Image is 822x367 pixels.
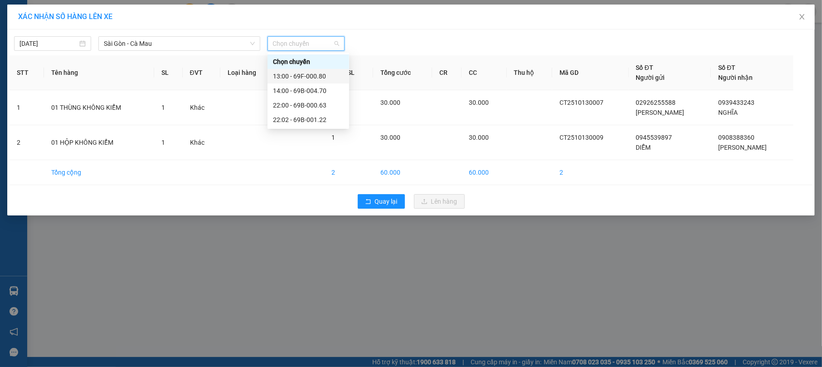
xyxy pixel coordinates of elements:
[718,64,735,71] span: Số ĐT
[358,194,405,209] button: rollbackQuay lại
[52,6,128,17] b: [PERSON_NAME]
[507,55,553,90] th: Thu hộ
[414,194,465,209] button: uploadLên hàng
[161,139,165,146] span: 1
[373,55,432,90] th: Tổng cước
[469,99,489,106] span: 30.000
[380,99,400,106] span: 30.000
[559,134,603,141] span: CT2510130009
[552,55,629,90] th: Mã GD
[18,12,112,21] span: XÁC NHẬN SỐ HÀNG LÊN XE
[718,144,767,151] span: [PERSON_NAME]
[4,31,173,43] li: 02839.63.63.63
[636,99,676,106] span: 02926255588
[789,5,815,30] button: Close
[250,41,255,46] span: down
[636,74,665,81] span: Người gửi
[331,134,335,141] span: 1
[718,99,754,106] span: 0939433243
[183,90,221,125] td: Khác
[161,104,165,111] span: 1
[4,57,101,72] b: GỬI : VP Cần Thơ
[636,134,672,141] span: 0945539897
[220,55,277,90] th: Loại hàng
[273,71,344,81] div: 13:00 - 69F-000.80
[183,55,221,90] th: ĐVT
[718,134,754,141] span: 0908388360
[10,55,44,90] th: STT
[19,39,78,49] input: 13/10/2025
[104,37,254,50] span: Sài Gòn - Cà Mau
[469,134,489,141] span: 30.000
[365,198,371,206] span: rollback
[380,134,400,141] span: 30.000
[718,74,753,81] span: Người nhận
[636,64,653,71] span: Số ĐT
[4,20,173,31] li: 85 [PERSON_NAME]
[636,109,685,116] span: [PERSON_NAME]
[273,115,344,125] div: 22:02 - 69B-001.22
[462,160,506,185] td: 60.000
[44,90,154,125] td: 01 THÙNG KHÔNG KIỂM
[44,160,154,185] td: Tổng cộng
[273,100,344,110] div: 22:00 - 69B-000.63
[52,22,59,29] span: environment
[273,86,344,96] div: 14:00 - 69B-004.70
[154,55,183,90] th: SL
[375,196,398,206] span: Quay lại
[324,160,373,185] td: 2
[52,33,59,40] span: phone
[432,55,462,90] th: CR
[10,125,44,160] td: 2
[798,13,806,20] span: close
[44,125,154,160] td: 01 HỘP KHÔNG KIỂM
[462,55,506,90] th: CC
[268,54,349,69] div: Chọn chuyến
[10,90,44,125] td: 1
[273,37,339,50] span: Chọn chuyến
[273,57,344,67] div: Chọn chuyến
[552,160,629,185] td: 2
[636,144,651,151] span: DIỄM
[559,99,603,106] span: CT2510130007
[718,109,738,116] span: NGHĨA
[183,125,221,160] td: Khác
[44,55,154,90] th: Tên hàng
[373,160,432,185] td: 60.000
